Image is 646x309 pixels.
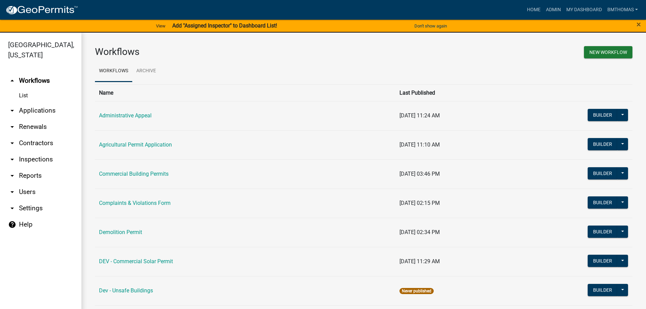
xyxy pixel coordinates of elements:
a: My Dashboard [564,3,605,16]
span: [DATE] 11:24 AM [399,112,440,119]
i: arrow_drop_down [8,172,16,180]
a: Workflows [95,60,132,82]
a: Dev - Unsafe Buildings [99,287,153,294]
a: bmthomas [605,3,641,16]
a: Demolition Permit [99,229,142,235]
button: Don't show again [412,20,450,32]
th: Last Published [395,84,513,101]
i: arrow_drop_down [8,139,16,147]
i: arrow_drop_down [8,204,16,212]
button: Builder [588,138,618,150]
button: Builder [588,196,618,209]
a: View [153,20,168,32]
button: Builder [588,167,618,179]
a: DEV - Commercial Solar Permit [99,258,173,265]
button: Builder [588,226,618,238]
a: Complaints & Violations Form [99,200,171,206]
span: [DATE] 11:29 AM [399,258,440,265]
span: Never published [399,288,434,294]
i: arrow_drop_down [8,188,16,196]
strong: Add "Assigned Inspector" to Dashboard List! [172,22,277,29]
span: [DATE] 02:15 PM [399,200,440,206]
h3: Workflows [95,46,359,58]
button: Builder [588,109,618,121]
a: Administrative Appeal [99,112,152,119]
span: × [637,20,641,29]
a: Agricultural Permit Application [99,141,172,148]
button: Close [637,20,641,28]
a: Admin [543,3,564,16]
a: Home [524,3,543,16]
i: arrow_drop_down [8,107,16,115]
a: Archive [132,60,160,82]
i: help [8,220,16,229]
a: Commercial Building Permits [99,171,169,177]
button: Builder [588,284,618,296]
button: New Workflow [584,46,632,58]
span: [DATE] 11:10 AM [399,141,440,148]
span: [DATE] 02:34 PM [399,229,440,235]
i: arrow_drop_down [8,155,16,163]
th: Name [95,84,395,101]
i: arrow_drop_up [8,77,16,85]
span: [DATE] 03:46 PM [399,171,440,177]
button: Builder [588,255,618,267]
i: arrow_drop_down [8,123,16,131]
